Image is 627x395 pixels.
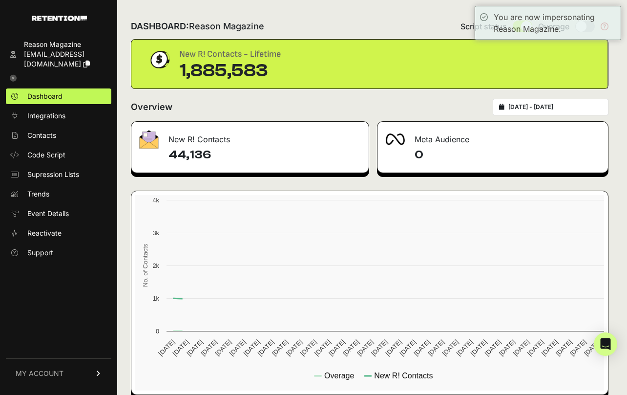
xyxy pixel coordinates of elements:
span: Reason Magazine [189,21,264,31]
img: dollar-coin-05c43ed7efb7bc0c12610022525b4bbbb207c7efeef5aecc26f025e68dcafac9.png [147,47,171,72]
text: 0 [156,328,159,335]
text: [DATE] [200,338,219,357]
span: Supression Lists [27,170,79,179]
a: Trends [6,186,111,202]
span: Dashboard [27,91,63,101]
text: [DATE] [355,338,375,357]
text: [DATE] [271,338,290,357]
img: fa-meta-2f981b61bb99beabf952f7030308934f19ce035c18b003e963880cc3fabeebb7.png [385,133,405,145]
text: [DATE] [583,338,602,357]
span: [EMAIL_ADDRESS][DOMAIN_NAME] [24,50,84,68]
text: [DATE] [370,338,389,357]
text: [DATE] [256,338,275,357]
a: Support [6,245,111,261]
text: 4k [152,197,159,204]
text: [DATE] [540,338,559,357]
div: 1,885,583 [179,61,281,81]
text: [DATE] [384,338,403,357]
span: Reactivate [27,228,62,238]
text: [DATE] [186,338,205,357]
text: [DATE] [526,338,545,357]
text: 3k [152,229,159,237]
text: Overage [324,372,354,380]
text: [DATE] [512,338,531,357]
a: Supression Lists [6,167,111,182]
text: [DATE] [299,338,318,357]
text: [DATE] [214,338,233,357]
text: [DATE] [427,338,446,357]
text: [DATE] [171,338,190,357]
text: No. of Contacts [142,244,149,287]
text: [DATE] [398,338,417,357]
span: Event Details [27,209,69,219]
text: [DATE] [285,338,304,357]
div: Meta Audience [377,122,608,151]
h4: 44,136 [168,147,361,163]
text: [DATE] [498,338,517,357]
span: Trends [27,189,49,199]
div: Open Intercom Messenger [594,332,617,356]
span: Integrations [27,111,65,121]
div: Reason Magazine [24,40,107,49]
h2: DASHBOARD: [131,20,264,33]
text: New R! Contacts [374,372,433,380]
span: MY ACCOUNT [16,369,63,378]
text: [DATE] [568,338,587,357]
span: Code Script [27,150,65,160]
div: New R! Contacts [131,122,369,151]
text: [DATE] [157,338,176,357]
span: Support [27,248,53,258]
a: Event Details [6,206,111,221]
text: [DATE] [341,338,360,357]
a: Code Script [6,147,111,163]
a: Integrations [6,108,111,124]
a: Contacts [6,128,111,143]
text: [DATE] [483,338,502,357]
text: 2k [152,262,159,269]
text: [DATE] [469,338,488,357]
text: [DATE] [413,338,432,357]
text: 1k [152,295,159,302]
text: [DATE] [327,338,346,357]
img: Retention.com [32,16,87,21]
span: Script status [460,21,507,32]
a: Reason Magazine [EMAIL_ADDRESS][DOMAIN_NAME] [6,37,111,72]
h4: 0 [415,147,600,163]
div: New R! Contacts - Lifetime [179,47,281,61]
img: fa-envelope-19ae18322b30453b285274b1b8af3d052b27d846a4fbe8435d1a52b978f639a2.png [139,130,159,149]
text: [DATE] [313,338,332,357]
h2: Overview [131,100,172,114]
a: Reactivate [6,225,111,241]
text: [DATE] [455,338,474,357]
a: Dashboard [6,88,111,104]
div: You are now impersonating Reason Magazine. [494,11,616,35]
span: Contacts [27,131,56,140]
text: [DATE] [441,338,460,357]
text: [DATE] [554,338,573,357]
text: [DATE] [228,338,247,357]
text: [DATE] [242,338,261,357]
a: MY ACCOUNT [6,358,111,388]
